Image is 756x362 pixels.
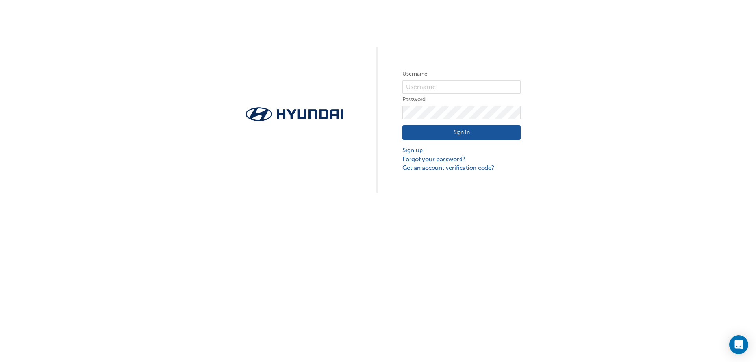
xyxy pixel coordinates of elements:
[402,80,521,94] input: Username
[402,146,521,155] a: Sign up
[729,335,748,354] div: Open Intercom Messenger
[402,125,521,140] button: Sign In
[235,105,354,123] img: Trak
[402,163,521,173] a: Got an account verification code?
[402,69,521,79] label: Username
[402,95,521,104] label: Password
[402,155,521,164] a: Forgot your password?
